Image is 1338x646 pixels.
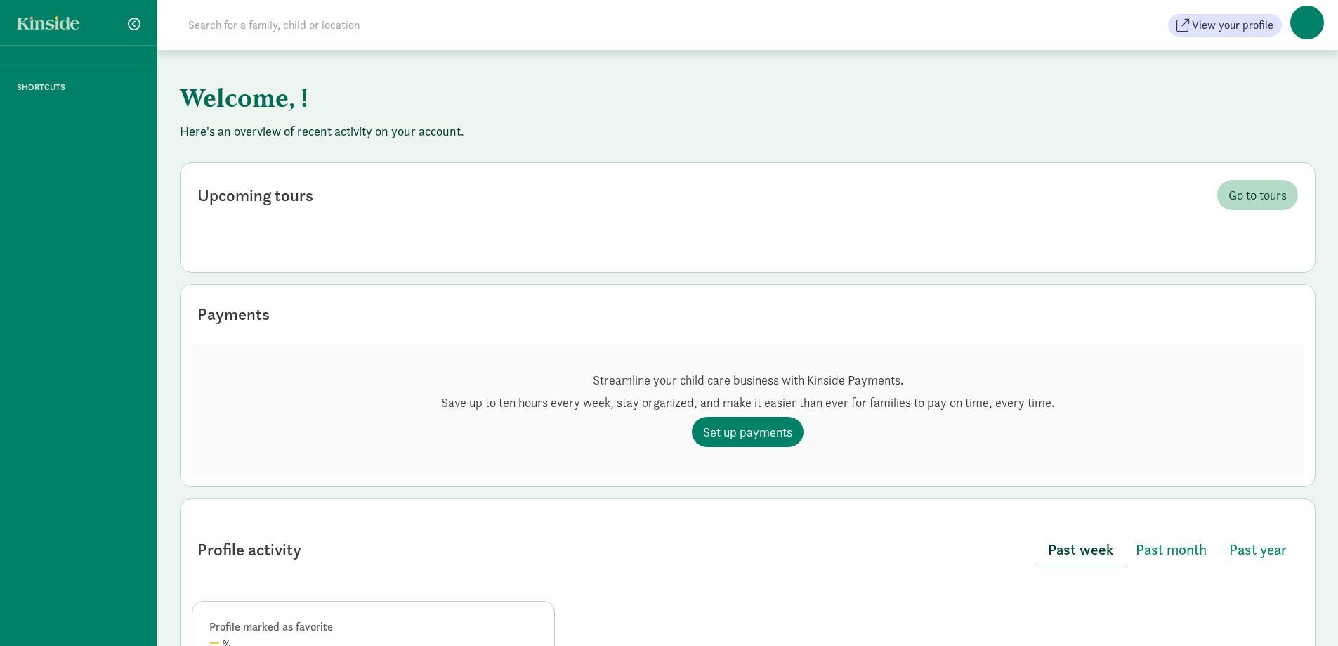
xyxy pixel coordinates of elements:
[197,183,313,208] div: Upcoming tours
[1037,533,1124,567] button: Past week
[1229,538,1287,561] span: Past year
[180,11,574,39] input: Search for a family, child or location
[209,619,537,635] div: Profile marked as favorite
[441,372,1054,389] p: Streamline your child care business with Kinside Payments.
[180,123,1316,140] p: Here's an overview of recent activity on your account.
[1218,533,1298,567] button: Past year
[441,394,1054,411] p: Save up to ten hours every week, stay organized, and make it easier than ever for families to pay...
[703,422,792,441] span: Set up payments
[1124,533,1218,567] button: Past month
[1192,17,1273,34] span: View your profile
[692,417,804,447] a: Set up payments
[180,72,875,123] h1: Welcome, !
[1136,538,1207,561] span: Past month
[197,302,270,327] div: Payments
[1217,180,1298,210] a: Go to tours
[1228,186,1287,205] span: Go to tours
[1048,538,1113,561] span: Past week
[197,537,301,562] div: Profile activity
[1168,14,1282,37] button: View your profile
